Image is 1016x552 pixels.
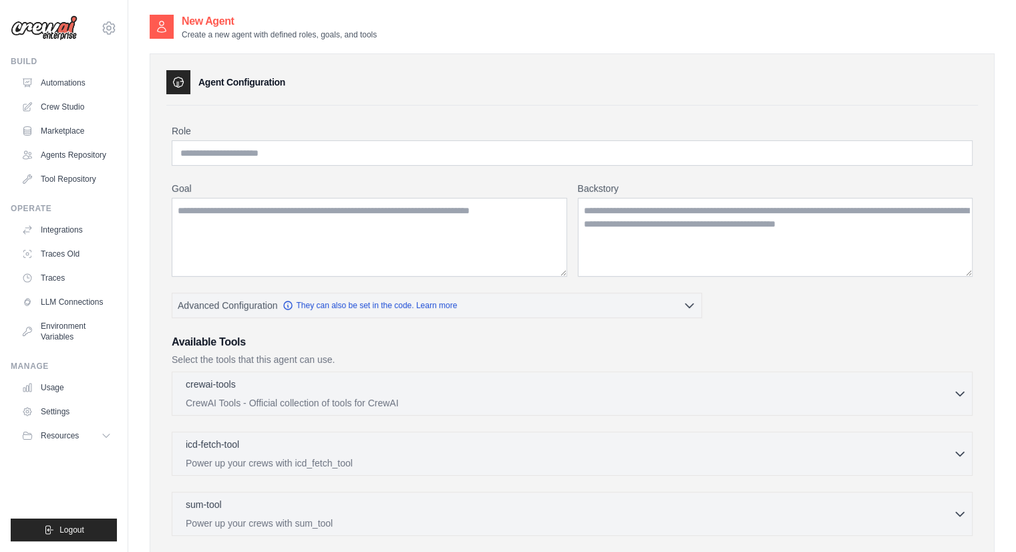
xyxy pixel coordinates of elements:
[11,361,117,372] div: Manage
[16,401,117,422] a: Settings
[182,13,377,29] h2: New Agent
[283,300,457,311] a: They can also be set in the code. Learn more
[16,377,117,398] a: Usage
[182,29,377,40] p: Create a new agent with defined roles, goals, and tools
[16,120,117,142] a: Marketplace
[172,124,973,138] label: Role
[11,519,117,541] button: Logout
[186,396,953,410] p: CrewAI Tools - Official collection of tools for CrewAI
[178,378,967,410] button: crewai-tools CrewAI Tools - Official collection of tools for CrewAI
[16,243,117,265] a: Traces Old
[16,96,117,118] a: Crew Studio
[16,291,117,313] a: LLM Connections
[178,438,967,470] button: icd-fetch-tool Power up your crews with icd_fetch_tool
[16,144,117,166] a: Agents Repository
[186,517,953,530] p: Power up your crews with sum_tool
[178,299,277,312] span: Advanced Configuration
[16,425,117,446] button: Resources
[186,378,236,391] p: crewai-tools
[172,334,973,350] h3: Available Tools
[178,498,967,530] button: sum-tool Power up your crews with sum_tool
[11,15,77,41] img: Logo
[16,168,117,190] a: Tool Repository
[59,525,84,535] span: Logout
[186,438,239,451] p: icd-fetch-tool
[16,315,117,348] a: Environment Variables
[11,203,117,214] div: Operate
[16,219,117,241] a: Integrations
[11,56,117,67] div: Build
[16,72,117,94] a: Automations
[172,182,567,195] label: Goal
[41,430,79,441] span: Resources
[172,293,701,317] button: Advanced Configuration They can also be set in the code. Learn more
[186,456,953,470] p: Power up your crews with icd_fetch_tool
[16,267,117,289] a: Traces
[186,498,222,511] p: sum-tool
[198,76,285,89] h3: Agent Configuration
[172,353,973,366] p: Select the tools that this agent can use.
[578,182,973,195] label: Backstory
